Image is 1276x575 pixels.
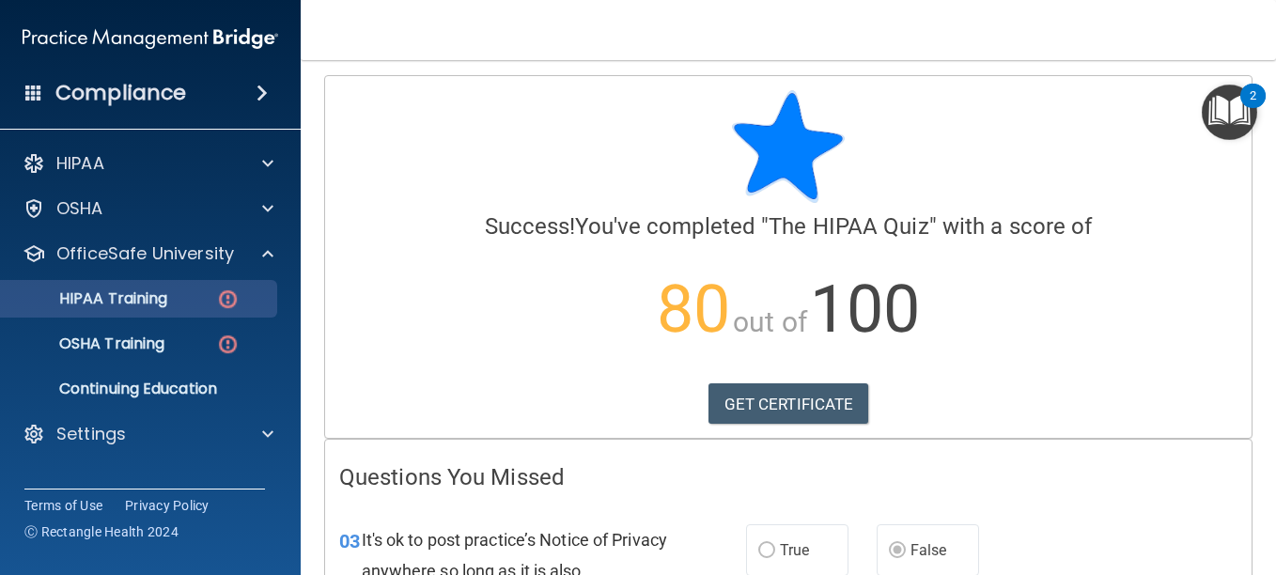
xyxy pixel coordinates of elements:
p: HIPAA Training [12,289,167,308]
a: GET CERTIFICATE [708,383,869,425]
span: 80 [657,271,730,348]
p: OfficeSafe University [56,242,234,265]
p: Settings [56,423,126,445]
span: The HIPAA Quiz [769,213,928,240]
input: False [889,544,906,558]
p: HIPAA [56,152,104,175]
img: danger-circle.6113f641.png [216,333,240,356]
span: 100 [810,271,920,348]
p: OSHA [56,197,103,220]
a: Settings [23,423,273,445]
a: Privacy Policy [125,496,210,515]
a: OfficeSafe University [23,242,273,265]
p: OSHA Training [12,334,164,353]
span: Ⓒ Rectangle Health 2024 [24,522,179,541]
h4: Questions You Missed [339,465,1237,490]
span: Success! [485,213,576,240]
span: False [910,541,947,559]
a: Terms of Use [24,496,102,515]
span: True [780,541,809,559]
img: danger-circle.6113f641.png [216,287,240,311]
img: blue-star-rounded.9d042014.png [732,90,845,203]
span: out of [733,305,807,338]
button: Open Resource Center, 2 new notifications [1202,85,1257,140]
img: PMB logo [23,20,278,57]
a: OSHA [23,197,273,220]
span: 03 [339,530,360,552]
input: True [758,544,775,558]
h4: You've completed " " with a score of [339,214,1237,239]
a: HIPAA [23,152,273,175]
p: Continuing Education [12,380,269,398]
div: 2 [1250,96,1256,120]
h4: Compliance [55,80,186,106]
